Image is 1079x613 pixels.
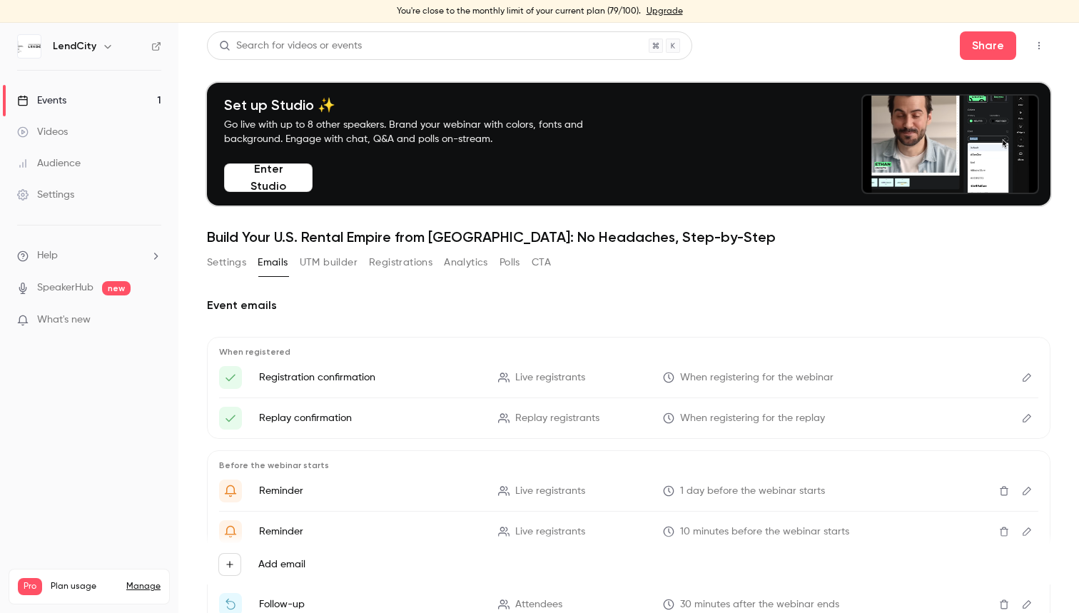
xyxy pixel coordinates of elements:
li: Here's your access link to {{ event_name }}! [219,366,1038,389]
button: Enter Studio [224,163,313,192]
li: Here's your access link to {{ event_name }}! [219,407,1038,430]
h1: Build Your U.S. Rental Empire from [GEOGRAPHIC_DATA]: No Headaches, Step-by-Step [207,228,1050,245]
p: Before the webinar starts [219,460,1038,471]
button: Delete [993,520,1015,543]
div: Videos [17,125,68,139]
span: 10 minutes before the webinar starts [680,525,849,539]
h2: Event emails [207,297,1050,314]
button: Share [960,31,1016,60]
p: Go live with up to 8 other speakers. Brand your webinar with colors, fonts and background. Engage... [224,118,617,146]
button: Polls [500,251,520,274]
span: 30 minutes after the webinar ends [680,597,839,612]
span: Live registrants [515,525,585,539]
button: Edit [1015,407,1038,430]
span: Attendees [515,597,562,612]
span: Live registrants [515,484,585,499]
button: Analytics [444,251,488,274]
div: Events [17,93,66,108]
span: 1 day before the webinar starts [680,484,825,499]
button: Emails [258,251,288,274]
button: Edit [1015,520,1038,543]
span: When registering for the webinar [680,370,834,385]
label: Add email [258,557,305,572]
button: Edit [1015,480,1038,502]
button: CTA [532,251,551,274]
button: Registrations [369,251,432,274]
div: Search for videos or events [219,39,362,54]
a: SpeakerHub [37,280,93,295]
p: Replay confirmation [259,411,481,425]
div: Settings [17,188,74,202]
img: LendCity [18,35,41,58]
span: Replay registrants [515,411,599,426]
li: {{ event_name }} is about to go live [219,520,1038,543]
button: Edit [1015,366,1038,389]
span: Live registrants [515,370,585,385]
p: When registered [219,346,1038,358]
button: UTM builder [300,251,358,274]
h6: LendCity [53,39,96,54]
p: Reminder [259,525,481,539]
p: Reminder [259,484,481,498]
li: Get Ready for '{{ event_name }}' tomorrow! [219,480,1038,502]
p: Registration confirmation [259,370,481,385]
span: Pro [18,578,42,595]
span: What's new [37,313,91,328]
a: Manage [126,581,161,592]
span: Help [37,248,58,263]
p: Follow-up [259,597,481,612]
li: help-dropdown-opener [17,248,161,263]
div: Audience [17,156,81,171]
span: Plan usage [51,581,118,592]
span: When registering for the replay [680,411,825,426]
button: Delete [993,480,1015,502]
button: Settings [207,251,246,274]
span: new [102,281,131,295]
h4: Set up Studio ✨ [224,96,617,113]
a: Upgrade [647,6,683,17]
